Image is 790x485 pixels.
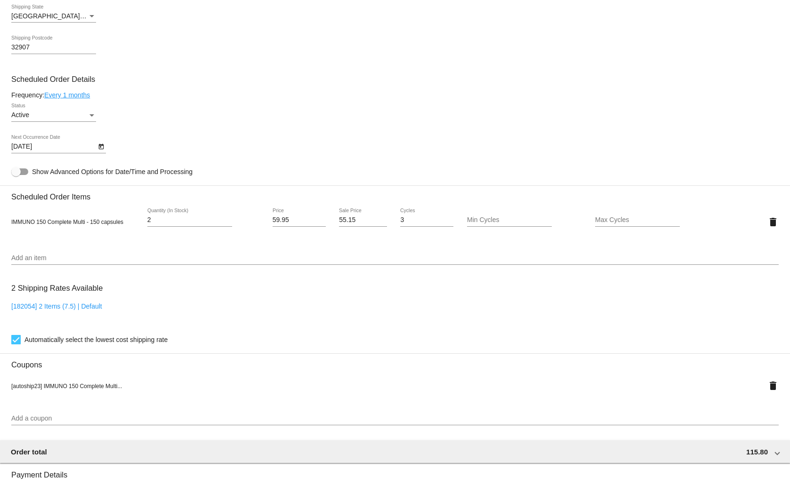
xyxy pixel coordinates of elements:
a: Every 1 months [44,91,90,99]
input: Next Occurrence Date [11,143,96,151]
input: Sale Price [339,216,387,224]
mat-select: Status [11,111,96,119]
h3: Payment Details [11,463,779,479]
mat-icon: delete [767,380,779,391]
span: [autoship23] IMMUNO 150 Complete Multi... [11,383,122,390]
input: Quantity (In Stock) [147,216,232,224]
span: Show Advanced Options for Date/Time and Processing [32,167,193,176]
span: [GEOGRAPHIC_DATA] | [US_STATE] [11,12,122,20]
input: Cycles [400,216,453,224]
span: Active [11,111,29,119]
mat-select: Shipping State [11,13,96,20]
button: Open calendar [96,141,106,151]
a: [182054] 2 Items (7.5) | Default [11,302,102,310]
h3: Scheduled Order Details [11,75,779,84]
span: IMMUNO 150 Complete Multi - 150 capsules [11,219,123,225]
input: Add an item [11,254,779,262]
h3: Coupons [11,353,779,369]
h3: Scheduled Order Items [11,185,779,201]
input: Min Cycles [467,216,552,224]
input: Price [273,216,326,224]
span: Order total [11,448,47,456]
mat-icon: delete [767,216,779,228]
input: Max Cycles [595,216,680,224]
span: Automatically select the lowest cost shipping rate [24,334,168,345]
input: Shipping Postcode [11,44,96,51]
div: Frequency: [11,91,779,99]
span: 115.80 [746,448,768,456]
input: Add a coupon [11,415,779,422]
h3: 2 Shipping Rates Available [11,278,103,298]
